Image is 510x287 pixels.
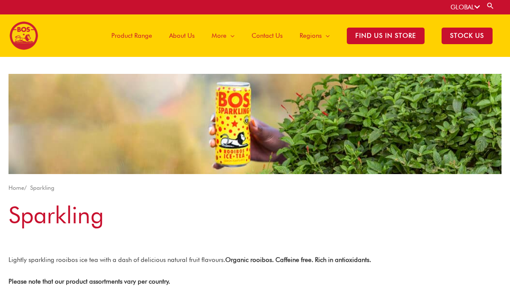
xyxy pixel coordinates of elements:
[338,14,433,57] a: Find Us in Store
[8,278,170,285] strong: Please note that our product assortments vary per country.
[450,3,480,11] a: GLOBAL
[291,14,338,57] a: Regions
[252,23,283,48] span: Contact Us
[8,199,501,231] h1: Sparkling
[486,2,495,10] a: Search button
[203,14,243,57] a: More
[161,14,203,57] a: About Us
[8,183,501,193] nav: Breadcrumb
[433,14,501,57] a: STOCK US
[300,23,322,48] span: Regions
[8,255,501,265] p: Lightly sparkling rooibos ice tea with a dash of delicious natural fruit flavours.
[8,184,24,191] a: Home
[442,28,493,44] span: STOCK US
[243,14,291,57] a: Contact Us
[212,23,227,48] span: More
[111,23,152,48] span: Product Range
[169,23,195,48] span: About Us
[103,14,161,57] a: Product Range
[96,14,501,57] nav: Site Navigation
[347,28,425,44] span: Find Us in Store
[225,256,371,264] strong: Organic rooibos. Caffeine free. Rich in antioxidants.
[9,21,38,50] img: BOS logo finals-200px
